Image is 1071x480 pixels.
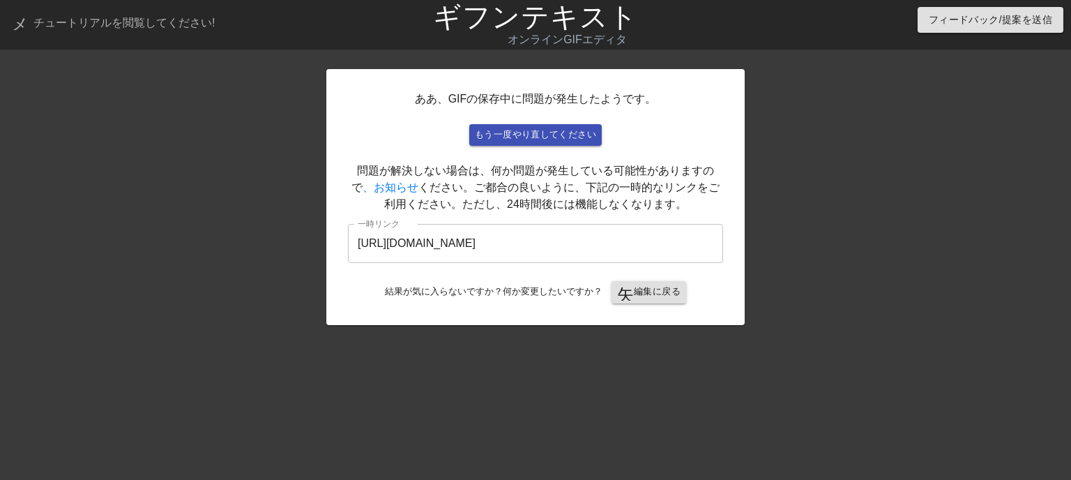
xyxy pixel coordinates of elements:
font: メニューブック [11,13,132,30]
font: もう一度やり直してください [475,129,596,140]
font: 編集に戻る [634,286,681,297]
font: 結果が気に入らないですか？何か変更したいですか？ [385,286,602,297]
font: ください。ご都合の良いように、下記の一時的なリンクをご利用ください。ただし、24時間後には機能しなくなります。 [384,181,720,210]
font: 矢印 [617,284,651,301]
a: 、お知らせ [363,181,418,193]
font: ああ、GIFの保存中に問題が発生したようです。 [415,93,657,105]
font: フィードバック/提案を送信 [929,14,1052,25]
font: オンラインGIFエディタ [508,33,627,45]
input: 裸 [348,224,723,263]
a: ギフンテキスト [433,1,638,32]
button: もう一度やり直してください [469,124,602,146]
a: チュートリアルを閲覧してください! [11,13,215,35]
font: 問題が解決しない場合は、何か問題が発生している可能性がありますので [351,165,714,193]
font: チュートリアルを閲覧してください! [33,17,215,29]
button: フィードバック/提案を送信 [918,7,1063,33]
button: 編集に戻る [612,281,686,303]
